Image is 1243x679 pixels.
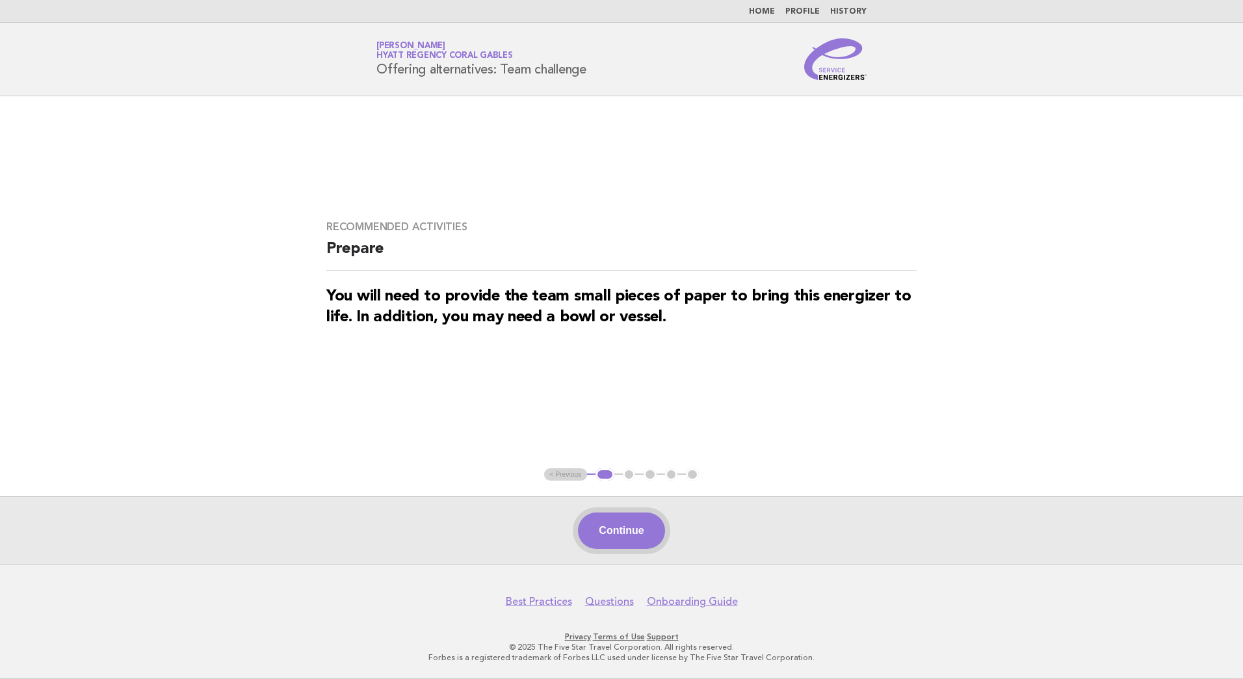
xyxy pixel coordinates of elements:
img: Service Energizers [804,38,867,80]
h2: Prepare [326,239,917,271]
button: 1 [595,468,614,481]
a: Terms of Use [593,632,645,641]
a: [PERSON_NAME]Hyatt Regency Coral Gables [376,42,513,60]
a: Best Practices [506,595,572,608]
a: Profile [785,8,820,16]
p: · · [224,632,1019,642]
button: Continue [578,513,664,549]
a: Questions [585,595,634,608]
a: Privacy [565,632,591,641]
strong: You will need to provide the team small pieces of paper to bring this energizer to life. In addit... [326,289,911,325]
p: © 2025 The Five Star Travel Corporation. All rights reserved. [224,642,1019,652]
a: Home [749,8,775,16]
span: Hyatt Regency Coral Gables [376,52,513,60]
a: Support [647,632,679,641]
h3: Recommended activities [326,220,917,233]
h1: Offering alternatives: Team challenge [376,42,586,76]
p: Forbes is a registered trademark of Forbes LLC used under license by The Five Star Travel Corpora... [224,652,1019,663]
a: History [830,8,867,16]
a: Onboarding Guide [647,595,738,608]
